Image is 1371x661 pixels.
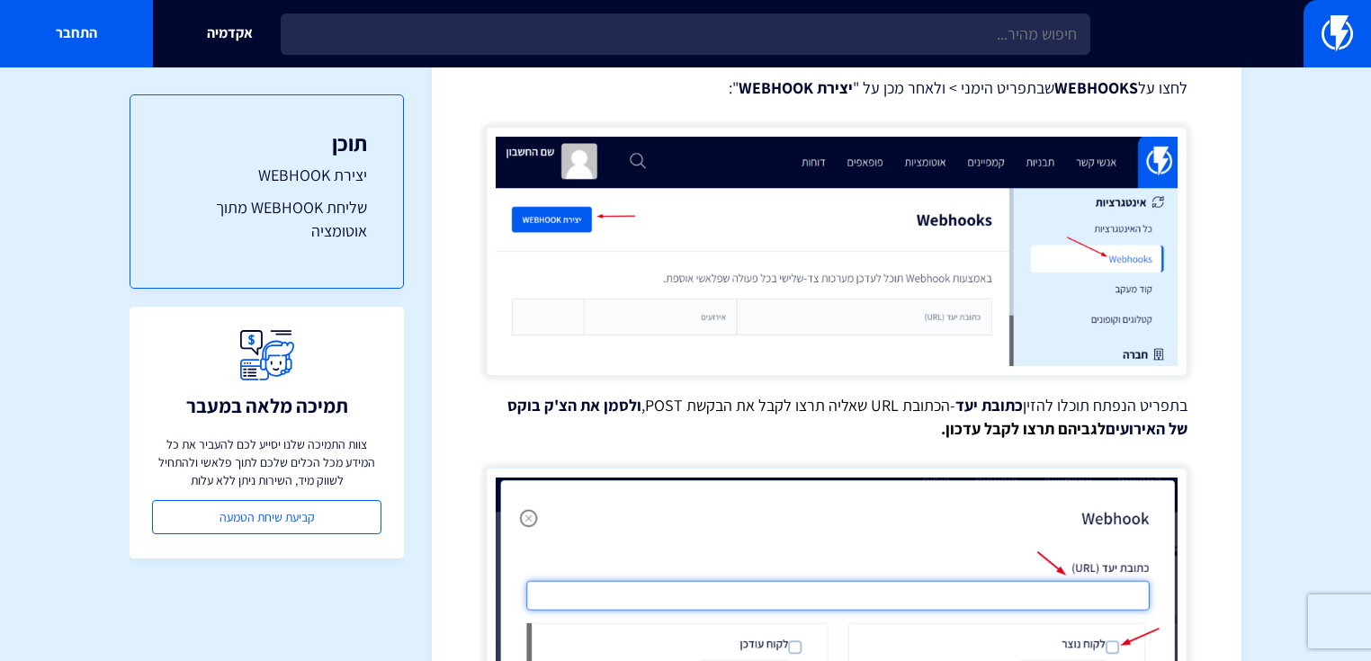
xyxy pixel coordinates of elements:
strong: WEBHOOKS [1054,77,1138,98]
a: קביעת שיחת הטמעה [152,500,381,534]
h3: תוכן [166,131,367,155]
p: לחצו על שבתפריט הימני > ולאחר מכן על " ": [486,76,1187,100]
strong: כתובת יעד [955,395,1023,415]
span: הכתובת URL שאליה תרצו לקבל את הבקשת POST [645,395,950,415]
strong: ולסמן את הצ'ק בוקס של האירועים . [507,395,1187,439]
strong: יצירת WEBHOOK [739,77,853,98]
a: יצירת WEBHOOK [166,164,367,187]
p: צוות התמיכה שלנו יסייע לכם להעביר את כל המידע מכל הכלים שלכם לתוך פלאשי ולהתחיל לשווק מיד, השירות... [152,435,381,489]
input: חיפוש מהיר... [281,13,1090,55]
p: בתפריט הנפתח תוכלו להזין - , [486,394,1187,440]
a: שליחת WEBHOOK מתוך אוטומציה [166,196,367,242]
span: לגביהם תרצו לקבל עדכון [945,418,1106,439]
h3: תמיכה מלאה במעבר [186,395,348,416]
